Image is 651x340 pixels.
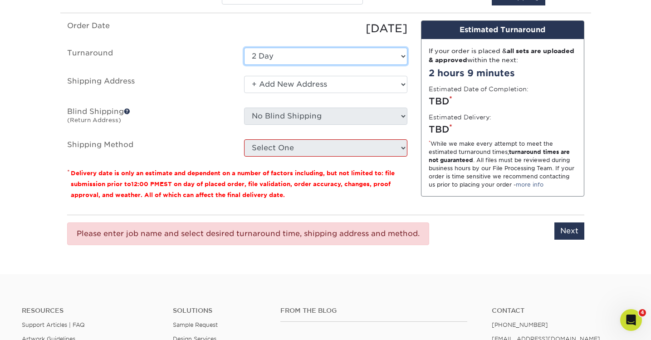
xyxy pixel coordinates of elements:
label: Blind Shipping [60,108,237,128]
div: TBD [429,123,577,136]
div: 2 hours 9 minutes [429,66,577,80]
h4: From the Blog [280,307,467,315]
label: Shipping Address [60,76,237,97]
div: Estimated Turnaround [421,21,584,39]
span: 4 [639,309,646,316]
div: Please enter job name and select desired turnaround time, shipping address and method. [67,222,429,245]
div: TBD [429,94,577,108]
small: Delivery date is only an estimate and dependent on a number of factors including, but not limited... [71,170,395,198]
a: Contact [492,307,629,315]
div: [DATE] [237,20,414,37]
h4: Solutions [173,307,267,315]
a: Sample Request [173,321,218,328]
label: Turnaround [60,48,237,65]
label: Estimated Delivery: [429,113,491,122]
label: Shipping Method [60,139,237,157]
a: Support Articles | FAQ [22,321,85,328]
div: If your order is placed & within the next: [429,46,577,65]
iframe: Intercom live chat [620,309,642,331]
span: 12:00 PM [131,181,160,187]
small: (Return Address) [67,117,121,123]
a: more info [516,181,543,188]
label: Estimated Date of Completion: [429,84,529,94]
h4: Resources [22,307,159,315]
a: [PHONE_NUMBER] [492,321,548,328]
label: Order Date [60,20,237,37]
div: While we make every attempt to meet the estimated turnaround times; . All files must be reviewed ... [429,140,577,189]
input: Next [554,222,584,240]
